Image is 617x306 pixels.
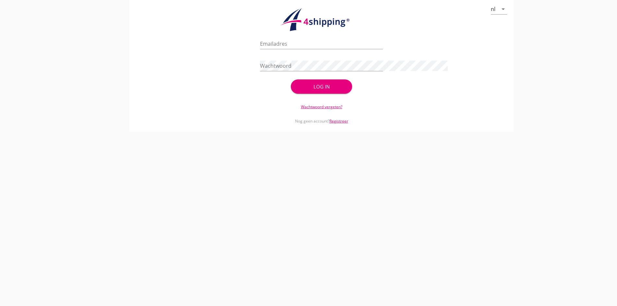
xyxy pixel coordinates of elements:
[301,104,342,110] a: Wachtwoord vergeten?
[301,83,342,90] div: Log in
[291,79,352,94] button: Log in
[329,118,348,124] a: Registreer
[499,5,507,13] i: arrow_drop_down
[491,6,495,12] div: nl
[260,39,383,49] input: Emailadres
[260,110,383,124] div: Nog geen account?
[279,8,364,32] img: logo.1f945f1d.svg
